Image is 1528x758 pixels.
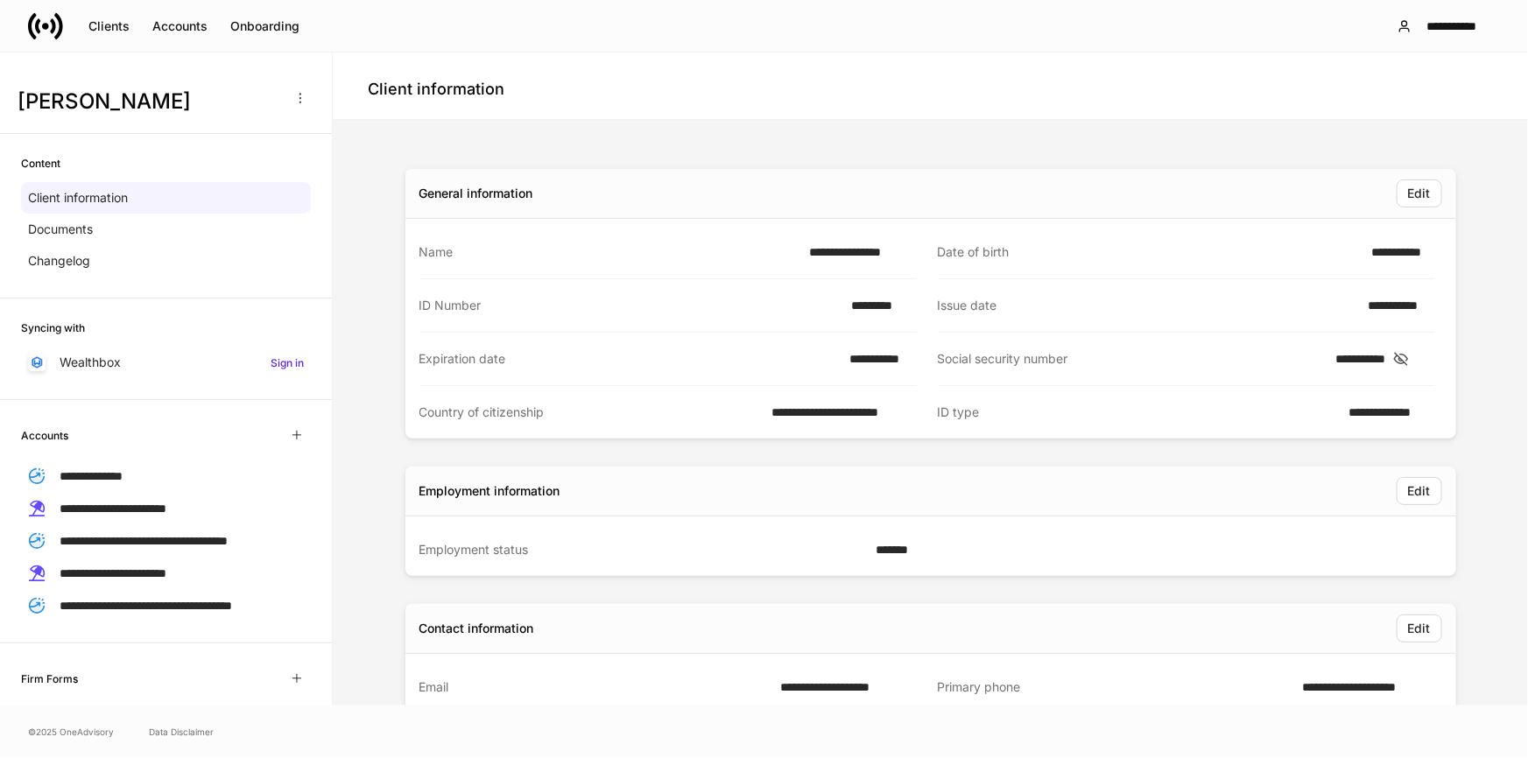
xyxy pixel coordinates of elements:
[28,725,114,739] span: © 2025 OneAdvisory
[419,350,840,368] div: Expiration date
[419,620,534,637] div: Contact information
[219,12,311,40] button: Onboarding
[21,155,60,172] h6: Content
[28,189,128,207] p: Client information
[18,88,279,116] h3: [PERSON_NAME]
[21,214,311,245] a: Documents
[21,245,311,277] a: Changelog
[1408,185,1431,202] div: Edit
[28,221,93,238] p: Documents
[419,297,841,314] div: ID Number
[21,319,85,336] h6: Syncing with
[21,347,311,378] a: WealthboxSign in
[1397,477,1442,505] button: Edit
[271,354,304,371] h6: Sign in
[938,350,1326,368] div: Social security number
[152,18,208,35] div: Accounts
[1397,179,1442,207] button: Edit
[88,18,130,35] div: Clients
[368,79,504,100] h4: Client information
[77,12,141,40] button: Clients
[419,185,533,202] div: General information
[21,182,311,214] a: Client information
[419,482,560,500] div: Employment information
[21,670,78,687] h6: Firm Forms
[419,243,799,261] div: Name
[60,354,121,371] p: Wealthbox
[419,541,865,558] div: Employment status
[419,404,762,421] div: Country of citizenship
[938,243,1362,261] div: Date of birth
[938,297,1358,314] div: Issue date
[1397,614,1442,642] button: Edit
[938,678,1292,697] div: Primary phone
[21,427,68,444] h6: Accounts
[141,12,219,40] button: Accounts
[1408,482,1431,500] div: Edit
[230,18,299,35] div: Onboarding
[938,404,1338,421] div: ID type
[419,678,771,696] div: Email
[149,725,214,739] a: Data Disclaimer
[28,252,90,270] p: Changelog
[1408,620,1431,637] div: Edit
